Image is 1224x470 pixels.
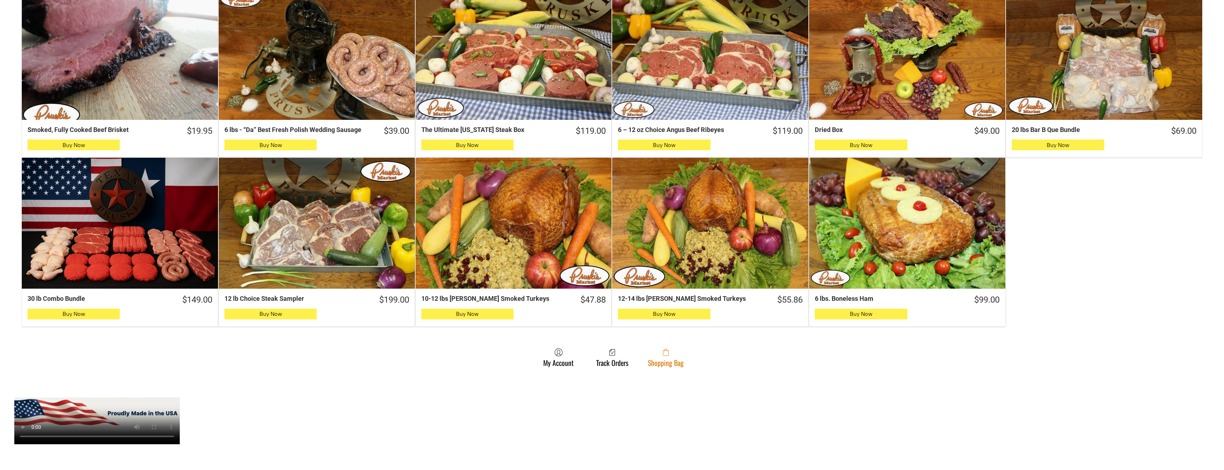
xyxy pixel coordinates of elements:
[224,139,317,150] button: Buy Now
[224,126,365,134] div: 6 lbs - “Da” Best Fresh Polish Wedding Sausage
[456,142,479,148] span: Buy Now
[1171,126,1196,137] div: $69.00
[416,126,612,137] a: $119.00The Ultimate [US_STATE] Steak Box
[28,294,164,303] div: 30 lb Combo Bundle
[1012,126,1153,134] div: 20 lbs Bar B Que Bundle
[612,294,808,305] a: $55.8612-14 lbs [PERSON_NAME] Smoked Turkeys
[421,139,514,150] button: Buy Now
[618,139,710,150] button: Buy Now
[540,348,577,367] a: My Account
[1012,139,1104,150] button: Buy Now
[224,294,361,303] div: 12 lb Choice Steak Sampler
[618,294,759,303] div: 12-14 lbs [PERSON_NAME] Smoked Turkeys
[63,310,85,317] span: Buy Now
[815,126,956,134] div: Dried Box
[259,310,282,317] span: Buy Now
[187,126,212,137] div: $19.95
[809,158,1005,289] a: 6 lbs. Boneless Ham
[416,158,612,289] a: 10-12 lbs Pruski&#39;s Smoked Turkeys
[421,294,562,303] div: 10-12 lbs [PERSON_NAME] Smoked Turkeys
[618,126,754,134] div: 6 – 12 oz Choice Angus Beef Ribeyes
[974,126,1000,137] div: $49.00
[22,294,218,305] a: $149.0030 lb Combo Bundle
[28,139,120,150] button: Buy Now
[259,142,282,148] span: Buy Now
[974,294,1000,305] div: $99.00
[815,139,907,150] button: Buy Now
[22,158,218,289] a: 30 lb Combo Bundle
[219,294,415,305] a: $199.0012 lb Choice Steak Sampler
[28,126,168,134] div: Smoked, Fully Cooked Beef Brisket
[773,126,803,137] div: $119.00
[644,348,687,367] a: Shopping Bag
[815,309,907,319] button: Buy Now
[379,294,409,305] div: $199.00
[416,294,612,305] a: $47.8810-12 lbs [PERSON_NAME] Smoked Turkeys
[28,309,120,319] button: Buy Now
[456,310,479,317] span: Buy Now
[224,309,317,319] button: Buy Now
[777,294,803,305] div: $55.86
[815,294,956,303] div: 6 lbs. Boneless Ham
[580,294,606,305] div: $47.88
[182,294,212,305] div: $149.00
[612,126,808,137] a: $119.006 – 12 oz Choice Angus Beef Ribeyes
[219,126,415,137] a: $39.006 lbs - “Da” Best Fresh Polish Wedding Sausage
[219,158,415,289] a: 12 lb Choice Steak Sampler
[22,126,218,137] a: $19.95Smoked, Fully Cooked Beef Brisket
[618,309,710,319] button: Buy Now
[576,126,606,137] div: $119.00
[1006,126,1202,137] a: $69.0020 lbs Bar B Que Bundle
[63,142,85,148] span: Buy Now
[593,348,632,367] a: Track Orders
[653,142,675,148] span: Buy Now
[809,126,1005,137] a: $49.00Dried Box
[421,309,514,319] button: Buy Now
[421,126,558,134] div: The Ultimate [US_STATE] Steak Box
[850,142,872,148] span: Buy Now
[1047,142,1069,148] span: Buy Now
[809,294,1005,305] a: $99.006 lbs. Boneless Ham
[612,158,808,289] a: 12-14 lbs Pruski&#39;s Smoked Turkeys
[850,310,872,317] span: Buy Now
[384,126,409,137] div: $39.00
[653,310,675,317] span: Buy Now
